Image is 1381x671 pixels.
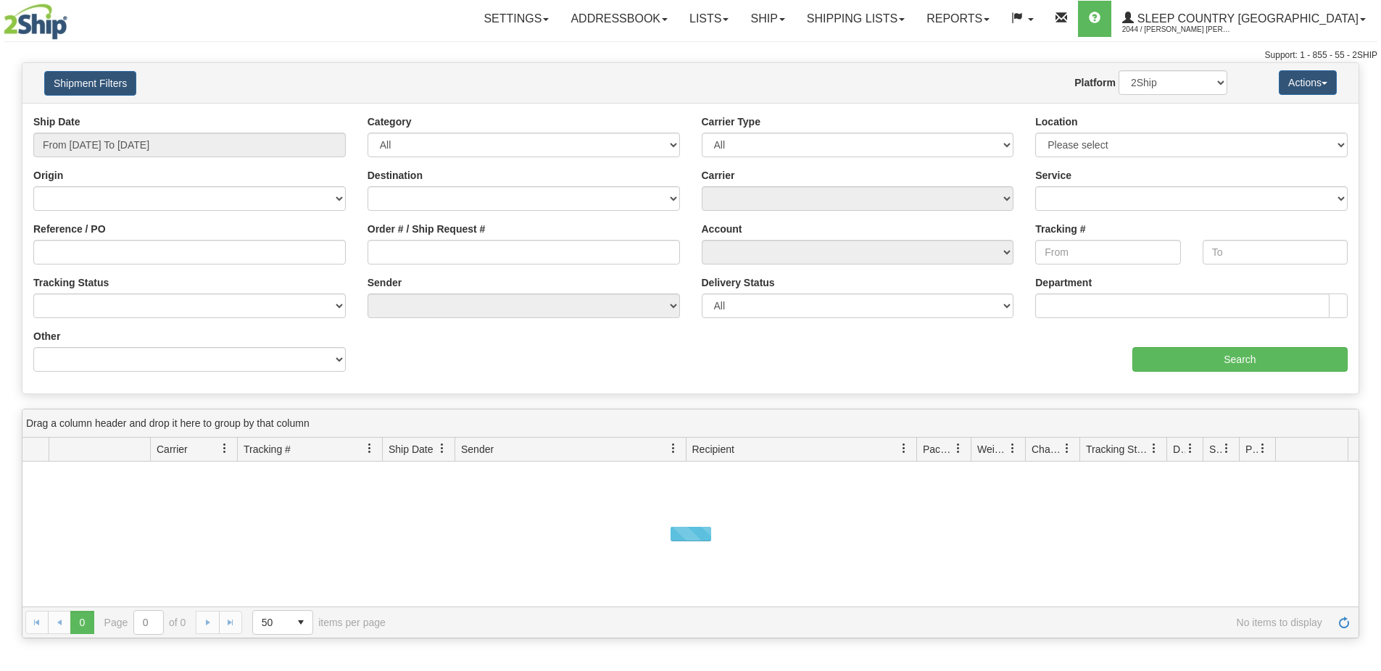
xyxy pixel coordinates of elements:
a: Recipient filter column settings [892,436,916,461]
a: Delivery Status filter column settings [1178,436,1203,461]
span: Sleep Country [GEOGRAPHIC_DATA] [1134,12,1359,25]
img: logo2044.jpg [4,4,67,40]
a: Tracking Status filter column settings [1142,436,1166,461]
span: 2044 / [PERSON_NAME] [PERSON_NAME] [1122,22,1231,37]
a: Carrier filter column settings [212,436,237,461]
label: Ship Date [33,114,80,129]
label: Destination [368,168,423,183]
a: Reports [916,1,1000,37]
div: grid grouping header [22,409,1359,438]
label: Carrier Type [702,114,760,129]
a: Pickup Status filter column settings [1251,436,1275,461]
a: Shipment Issues filter column settings [1214,436,1239,461]
span: Ship Date [389,442,433,457]
span: Sender [461,442,494,457]
label: Category [368,114,412,129]
span: Delivery Status [1173,442,1185,457]
label: Account [702,222,742,236]
a: Ship Date filter column settings [430,436,455,461]
label: Sender [368,275,402,290]
a: Weight filter column settings [1000,436,1025,461]
span: Shipment Issues [1209,442,1222,457]
label: Origin [33,168,63,183]
input: From [1035,240,1180,264]
a: Packages filter column settings [946,436,971,461]
a: Ship [739,1,795,37]
span: Page 0 [70,611,94,634]
a: Refresh [1332,611,1356,634]
span: items per page [252,610,386,635]
a: Sleep Country [GEOGRAPHIC_DATA] 2044 / [PERSON_NAME] [PERSON_NAME] [1111,1,1377,37]
span: Carrier [157,442,188,457]
a: Lists [679,1,739,37]
label: Reference / PO [33,222,106,236]
span: Page of 0 [104,610,186,635]
a: Addressbook [560,1,679,37]
span: Recipient [692,442,734,457]
a: Settings [473,1,560,37]
span: Charge [1032,442,1062,457]
label: Service [1035,168,1071,183]
span: Weight [977,442,1008,457]
label: Delivery Status [702,275,775,290]
a: Shipping lists [796,1,916,37]
label: Tracking Status [33,275,109,290]
label: Department [1035,275,1092,290]
span: Pickup Status [1245,442,1258,457]
a: Charge filter column settings [1055,436,1079,461]
label: Carrier [702,168,735,183]
a: Sender filter column settings [661,436,686,461]
span: Page sizes drop down [252,610,313,635]
label: Other [33,329,60,343]
iframe: chat widget [1348,262,1380,409]
label: Order # / Ship Request # [368,222,486,236]
span: No items to display [406,617,1322,628]
a: Tracking # filter column settings [357,436,382,461]
div: Support: 1 - 855 - 55 - 2SHIP [4,49,1377,62]
span: 50 [262,615,281,630]
span: Packages [923,442,953,457]
span: select [289,611,312,634]
label: Tracking # [1035,222,1085,236]
button: Actions [1279,70,1337,95]
input: To [1203,240,1348,264]
label: Platform [1074,75,1116,90]
span: Tracking Status [1086,442,1149,457]
span: Tracking # [244,442,291,457]
button: Shipment Filters [44,71,136,96]
label: Location [1035,114,1077,129]
input: Search [1132,347,1348,372]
